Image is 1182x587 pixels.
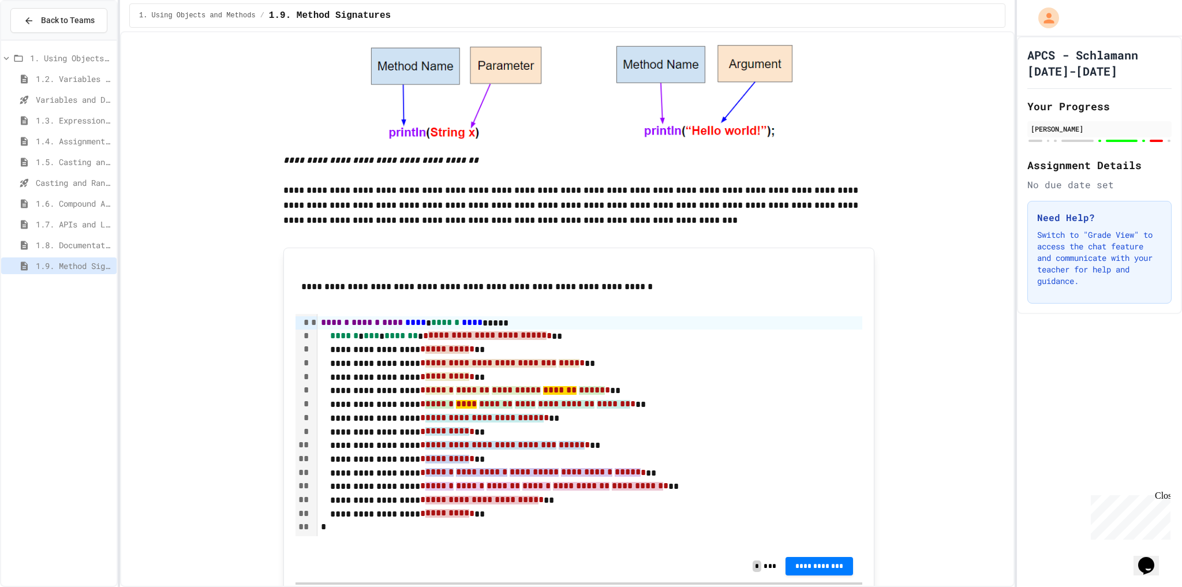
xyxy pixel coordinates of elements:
[1027,47,1172,79] h1: APCS - Schlamann [DATE]-[DATE]
[1031,124,1168,134] div: [PERSON_NAME]
[1026,5,1062,31] div: My Account
[36,73,112,85] span: 1.2. Variables and Data Types
[36,218,112,230] span: 1.7. APIs and Libraries
[260,11,264,20] span: /
[36,197,112,210] span: 1.6. Compound Assignment Operators
[36,135,112,147] span: 1.4. Assignment and Input
[41,14,95,27] span: Back to Teams
[1086,491,1170,540] iframe: chat widget
[36,114,112,126] span: 1.3. Expressions and Output [New]
[10,8,107,33] button: Back to Teams
[1027,98,1172,114] h2: Your Progress
[36,260,112,272] span: 1.9. Method Signatures
[36,156,112,168] span: 1.5. Casting and Ranges of Values
[36,239,112,251] span: 1.8. Documentation with Comments and Preconditions
[36,177,112,189] span: Casting and Ranges of variables - Quiz
[1037,229,1162,287] p: Switch to "Grade View" to access the chat feature and communicate with your teacher for help and ...
[139,11,256,20] span: 1. Using Objects and Methods
[5,5,80,73] div: Chat with us now!Close
[269,9,391,23] span: 1.9. Method Signatures
[36,94,112,106] span: Variables and Data Types - Quiz
[1027,178,1172,192] div: No due date set
[30,52,112,64] span: 1. Using Objects and Methods
[1027,157,1172,173] h2: Assignment Details
[1134,541,1170,575] iframe: chat widget
[1037,211,1162,225] h3: Need Help?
